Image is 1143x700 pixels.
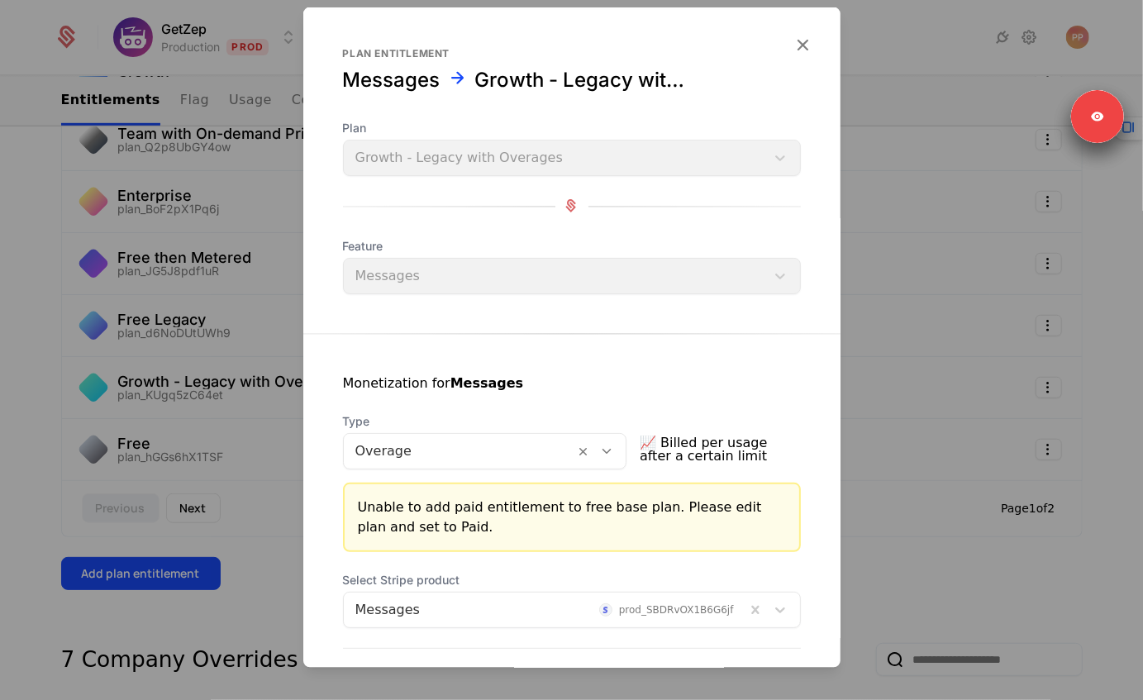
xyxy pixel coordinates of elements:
div: Plan entitlement [343,46,801,60]
span: 📈 Billed per usage after a certain limit [640,429,800,469]
span: Plan [343,119,801,136]
div: Unable to add paid entitlement to free base plan. Please edit plan and set to Paid. [358,497,786,536]
div: Growth - Legacy with Overages [475,66,688,93]
span: Feature [343,237,801,254]
strong: Messages [450,374,523,390]
span: Type [343,412,627,429]
div: Monetization for [343,373,524,393]
div: Messages [343,66,441,93]
span: Select Stripe product [343,571,801,588]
